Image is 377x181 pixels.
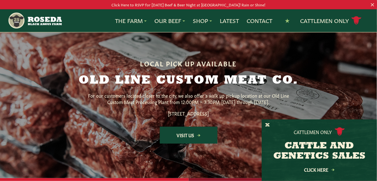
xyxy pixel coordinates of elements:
[193,17,212,25] a: Shop
[300,15,362,26] a: Cattlemen Only
[220,17,239,25] a: Latest
[270,141,369,162] h3: CATTLE AND GENETICS SALES
[265,122,270,129] button: X
[19,1,358,8] p: Click Here to RSVP for [DATE] Beef & Beer Night at [GEOGRAPHIC_DATA]! Rain or Shine!
[86,110,291,117] p: [STREET_ADDRESS]
[247,17,272,25] a: Contact
[160,127,217,144] a: Visit Us
[66,74,312,87] h2: Old Line Custom Meat Co.
[86,92,291,105] p: For our customers located closer to the city, we also offer a walk up pickup location at our Old ...
[66,60,312,67] h6: Local Pick Up Available
[335,127,345,136] img: cattle-icon.svg
[291,168,348,172] a: Click Here
[294,129,332,135] p: Cattlemen Only
[8,12,62,29] img: https://roseda.com/wp-content/uploads/2021/05/roseda-25-header.png
[8,9,370,32] nav: Main Navigation
[115,17,147,25] a: The Farm
[154,17,185,25] a: Our Beef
